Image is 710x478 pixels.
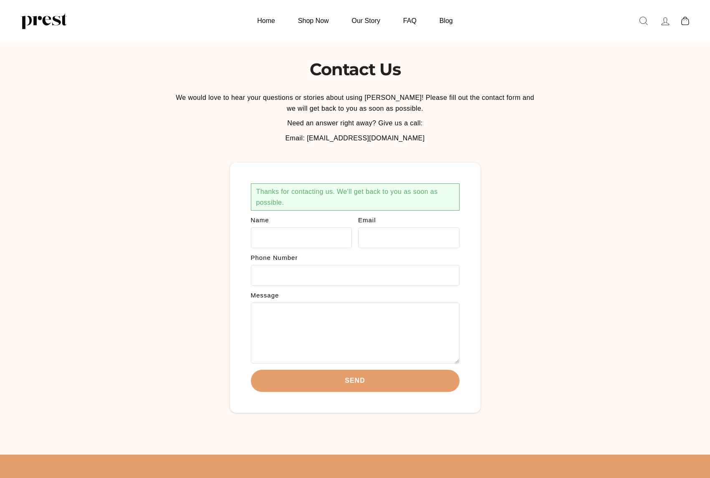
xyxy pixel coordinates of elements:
ul: Primary [247,13,463,29]
a: Shop Now [288,13,339,29]
a: Blog [429,13,463,29]
img: PREST ORGANICS [21,13,67,29]
span: Need an answer right away? Give us a call: [287,119,423,127]
span: We would love to hear your questions or stories about using [PERSON_NAME]! Please fill out the co... [176,94,534,112]
button: Send [251,370,460,392]
label: Email [358,217,460,223]
span: Email: [EMAIL_ADDRESS][DOMAIN_NAME] [285,135,424,142]
a: Our Story [341,13,391,29]
label: Message [251,292,460,298]
p: Thanks for contacting us. We'll get back to you as soon as possible. [251,183,460,211]
a: FAQ [393,13,427,29]
a: Home [247,13,286,29]
h2: Contact Us [172,59,538,80]
label: Phone number [251,254,460,261]
label: Name [251,217,352,223]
